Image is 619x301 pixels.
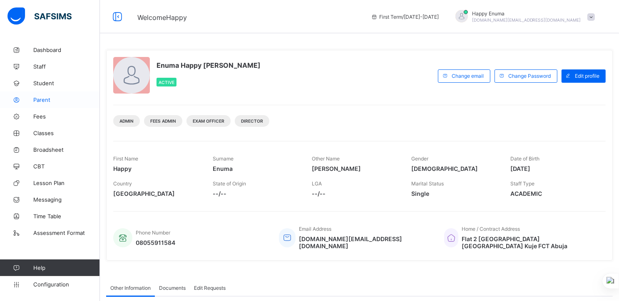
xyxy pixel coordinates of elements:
[472,10,581,17] span: Happy Enuma
[136,229,170,236] span: Phone Number
[33,63,100,70] span: Staff
[213,155,234,162] span: Surname
[472,17,581,22] span: [DOMAIN_NAME][EMAIL_ADDRESS][DOMAIN_NAME]
[33,96,100,103] span: Parent
[33,80,100,86] span: Student
[33,163,100,170] span: CBT
[110,285,151,291] span: Other Information
[159,80,174,85] span: Active
[575,73,599,79] span: Edit profile
[33,196,100,203] span: Messaging
[411,190,498,197] span: Single
[113,190,200,197] span: [GEOGRAPHIC_DATA]
[150,118,176,123] span: Fees Admin
[113,155,138,162] span: First Name
[33,130,100,136] span: Classes
[33,113,100,120] span: Fees
[510,180,534,187] span: Staff Type
[194,285,226,291] span: Edit Requests
[411,155,428,162] span: Gender
[193,118,224,123] span: Exam Officer
[33,281,99,288] span: Configuration
[33,213,100,220] span: Time Table
[213,190,300,197] span: --/--
[33,264,99,271] span: Help
[7,7,72,25] img: safsims
[213,180,246,187] span: State of Origin
[312,165,399,172] span: [PERSON_NAME]
[299,226,331,232] span: Email Address
[508,73,551,79] span: Change Password
[33,47,100,53] span: Dashboard
[312,155,340,162] span: Other Name
[113,180,132,187] span: Country
[452,73,484,79] span: Change email
[411,165,498,172] span: [DEMOGRAPHIC_DATA]
[312,180,322,187] span: LGA
[33,180,100,186] span: Lesson Plan
[157,61,261,69] span: Enuma Happy [PERSON_NAME]
[241,118,263,123] span: DIRECTOR
[33,229,100,236] span: Assessment Format
[137,13,187,22] span: Welcome Happy
[136,239,175,246] span: 08055911584
[113,165,200,172] span: Happy
[510,165,597,172] span: [DATE]
[312,190,399,197] span: --/--
[33,146,100,153] span: Broadsheet
[462,235,597,249] span: Flat 2 [GEOGRAPHIC_DATA] [GEOGRAPHIC_DATA] Kuje FCT Abuja
[411,180,444,187] span: Marital Status
[447,10,599,24] div: HappyEnuma
[213,165,300,172] span: Enuma
[159,285,186,291] span: Documents
[299,235,432,249] span: [DOMAIN_NAME][EMAIL_ADDRESS][DOMAIN_NAME]
[462,226,520,232] span: Home / Contract Address
[510,190,597,197] span: ACADEMIC
[510,155,539,162] span: Date of Birth
[371,14,439,20] span: session/term information
[119,118,134,123] span: Admin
